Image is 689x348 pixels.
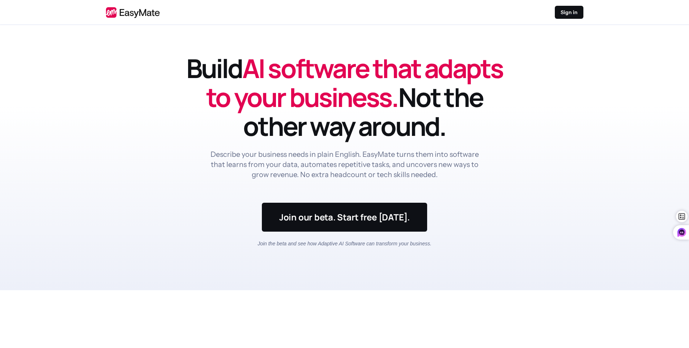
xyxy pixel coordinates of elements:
[209,149,481,180] p: Describe your business needs in plain English. EasyMate turns them into software that learns from...
[206,50,503,115] span: AI software that adapts to your business.
[106,7,160,18] img: EasyMate logo
[258,241,431,246] em: Join the beta and see how Adaptive AI Software can transform your business.
[555,6,583,19] a: Sign in
[186,54,504,141] h1: Build Not the other way around.
[561,9,578,16] p: Sign in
